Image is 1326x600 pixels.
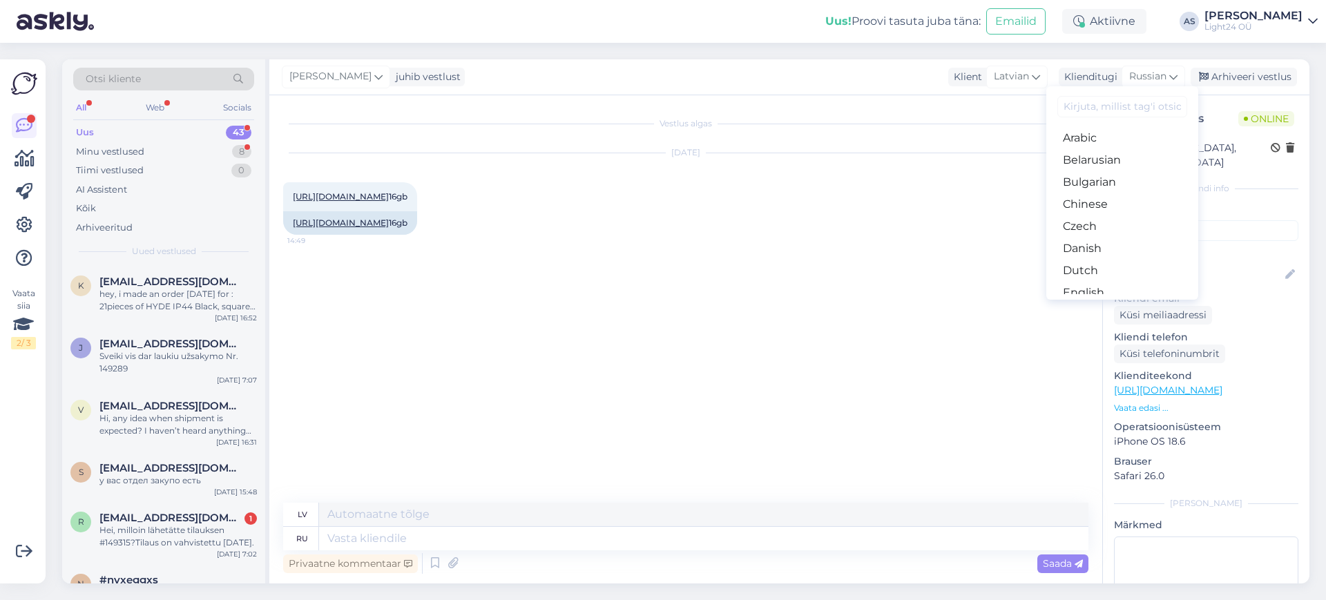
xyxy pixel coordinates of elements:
[99,474,257,487] div: у вас отдел закупо есть
[99,275,243,288] span: kuninkaantie752@gmail.com
[76,221,133,235] div: Arhiveeritud
[1114,330,1298,345] p: Kliendi telefon
[78,280,84,291] span: k
[78,516,84,527] span: r
[1046,171,1198,193] a: Bulgarian
[298,503,307,526] div: lv
[287,235,339,246] span: 14:49
[293,217,389,228] a: [URL][DOMAIN_NAME]
[99,350,257,375] div: Sveiki vis dar laukiu užsakymo Nr. 149289
[99,412,257,437] div: Hi, any idea when shipment is expected? I haven’t heard anything yet. Commande n°149638] ([DATE])...
[1114,246,1298,261] p: Kliendi nimi
[1114,434,1298,449] p: iPhone OS 18.6
[1059,70,1117,84] div: Klienditugi
[1057,96,1187,117] input: Kirjuta, millist tag'i otsid
[1114,220,1298,241] input: Lisa tag
[220,99,254,117] div: Socials
[1114,497,1298,510] div: [PERSON_NAME]
[1114,182,1298,195] div: Kliendi info
[1114,402,1298,414] p: Vaata edasi ...
[825,13,981,30] div: Proovi tasuta juba täna:
[948,70,982,84] div: Klient
[231,164,251,177] div: 0
[232,145,251,159] div: 8
[99,524,257,549] div: Hei, milloin lähetätte tilauksen #149315?Tilaus on vahvistettu [DATE].
[1114,420,1298,434] p: Operatsioonisüsteem
[1115,267,1282,282] input: Lisa nimi
[217,375,257,385] div: [DATE] 7:07
[99,512,243,524] span: ritvaleinonen@hotmail.com
[1114,469,1298,483] p: Safari 26.0
[99,462,243,474] span: shahzoda@ovivoelektrik.com.tr
[216,437,257,447] div: [DATE] 16:31
[1114,291,1298,306] p: Kliendi email
[1046,238,1198,260] a: Danish
[78,405,84,415] span: v
[76,164,144,177] div: Tiimi vestlused
[79,342,83,353] span: j
[1191,68,1297,86] div: Arhiveeri vestlus
[1204,21,1303,32] div: Light24 OÜ
[283,146,1088,159] div: [DATE]
[1062,9,1146,34] div: Aktiivne
[1043,557,1083,570] span: Saada
[289,69,372,84] span: [PERSON_NAME]
[1046,149,1198,171] a: Belarusian
[283,554,418,573] div: Privaatne kommentaar
[1046,282,1198,304] a: English
[99,400,243,412] span: vanheiningenruud@gmail.com
[296,527,308,550] div: ru
[1114,203,1298,217] p: Kliendi tag'id
[1114,306,1212,325] div: Küsi meiliaadressi
[214,487,257,497] div: [DATE] 15:48
[11,70,37,97] img: Askly Logo
[1180,12,1199,31] div: AS
[1114,518,1298,532] p: Märkmed
[283,211,417,235] div: 16gb
[217,549,257,559] div: [DATE] 7:02
[1046,193,1198,215] a: Chinese
[244,512,257,525] div: 1
[76,126,94,139] div: Uus
[226,126,251,139] div: 43
[1204,10,1303,21] div: [PERSON_NAME]
[1129,69,1166,84] span: Russian
[99,338,243,350] span: justmisius@gmail.com
[76,145,144,159] div: Minu vestlused
[132,245,196,258] span: Uued vestlused
[99,574,158,586] span: #nyxeggxs
[1046,215,1198,238] a: Czech
[1238,111,1294,126] span: Online
[1046,127,1198,149] a: Arabic
[1114,369,1298,383] p: Klienditeekond
[1114,454,1298,469] p: Brauser
[76,183,127,197] div: AI Assistent
[215,313,257,323] div: [DATE] 16:52
[11,337,36,349] div: 2 / 3
[143,99,167,117] div: Web
[73,99,89,117] div: All
[1204,10,1318,32] a: [PERSON_NAME]Light24 OÜ
[76,202,96,215] div: Kõik
[1114,384,1222,396] a: [URL][DOMAIN_NAME]
[11,287,36,349] div: Vaata siia
[1046,260,1198,282] a: Dutch
[994,69,1029,84] span: Latvian
[1114,345,1225,363] div: Küsi telefoninumbrit
[390,70,461,84] div: juhib vestlust
[77,579,84,589] span: n
[825,14,852,28] b: Uus!
[293,191,407,202] span: 16gb
[79,467,84,477] span: s
[283,117,1088,130] div: Vestlus algas
[293,191,389,202] a: [URL][DOMAIN_NAME]
[86,72,141,86] span: Otsi kliente
[986,8,1046,35] button: Emailid
[99,288,257,313] div: hey, i made an order [DATE] for : 21pieces of HYDE IP44 Black, square lamps We opened the package...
